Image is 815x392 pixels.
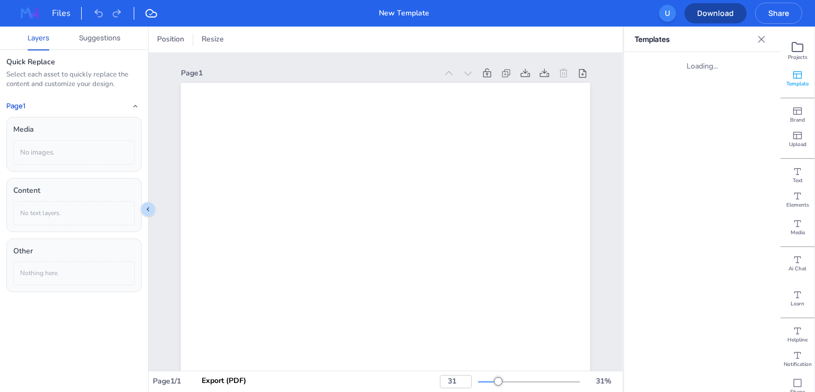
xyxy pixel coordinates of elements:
span: Template [786,80,809,88]
div: Select each asset to quickly replace the content and customize your design. [6,70,142,89]
button: Collapse sidebar [141,202,155,217]
span: Share [756,8,802,18]
span: Projects [788,54,808,61]
span: Brand [790,116,805,124]
span: Notification [784,361,812,368]
span: Media [791,229,805,236]
img: MagazineWorks Logo [13,5,47,22]
div: New Template [379,7,429,19]
button: Layers [28,32,49,44]
button: U [659,5,676,22]
span: Ai Chat [788,265,807,272]
div: No images. [13,140,135,165]
div: Export (PDF) [202,375,246,387]
div: 31 % [591,376,616,387]
h4: Page 1 [6,102,25,110]
button: Download [684,3,747,23]
span: Upload [789,141,807,148]
div: Page 1 / 1 [153,376,310,387]
div: Files [52,7,82,20]
div: Other [13,245,135,257]
span: Elements [786,201,809,209]
span: Helpline [787,336,808,344]
button: Share [755,3,802,24]
button: Suggestions [79,32,120,44]
span: Text [793,177,803,184]
div: Nothing here. [13,261,135,285]
span: Learn [791,300,804,308]
span: Resize [200,33,226,45]
div: Media [13,124,135,135]
div: Quick Replace [6,56,142,68]
p: Templates [635,27,753,52]
input: Enter zoom percentage (1-500) [440,375,472,388]
span: Download [684,8,747,18]
div: Content [13,185,135,197]
span: Position [155,33,186,45]
div: No text layers. [13,201,135,225]
div: Page 1 [181,67,437,79]
button: Collapse [129,100,142,113]
div: Loading... [687,61,718,384]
